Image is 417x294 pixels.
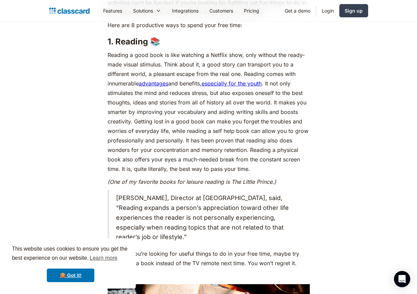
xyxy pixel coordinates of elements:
[108,37,310,47] h3: ‍
[47,269,94,282] a: dismiss cookie message
[108,190,310,246] blockquote: [PERSON_NAME], Director at [GEOGRAPHIC_DATA], said, “Reading expands a person’s appreciation towa...
[108,178,276,185] em: (One of my favorite books for leisure reading is The Little Prince.)
[316,3,339,18] a: Login
[108,50,310,174] p: Reading a good book is like watching a Netflix show, only without the ready-made visual stimulus....
[89,253,118,263] a: learn more about cookies
[394,271,410,287] div: Open Intercom Messenger
[239,3,265,18] a: Pricing
[204,3,239,18] a: Customers
[339,4,368,17] a: Sign up
[279,3,316,18] a: Get a demo
[5,238,136,289] div: cookieconsent
[108,20,310,30] p: Here are 8 productive ways to spend your free time:
[128,3,167,18] div: Solutions
[345,7,363,14] div: Sign up
[12,245,129,263] span: This website uses cookies to ensure you get the best experience on our website.
[108,249,310,268] p: So when you’re looking for useful things to do in your free time, maybe try picking up a book ins...
[167,3,204,18] a: Integrations
[108,177,310,187] p: ‍
[202,80,262,87] a: especially for the youth
[98,3,128,18] a: Features
[108,271,310,281] p: ‍
[108,37,160,46] strong: 1. Reading 📚
[49,6,90,16] a: home
[139,80,168,87] a: advantages
[133,7,153,14] div: Solutions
